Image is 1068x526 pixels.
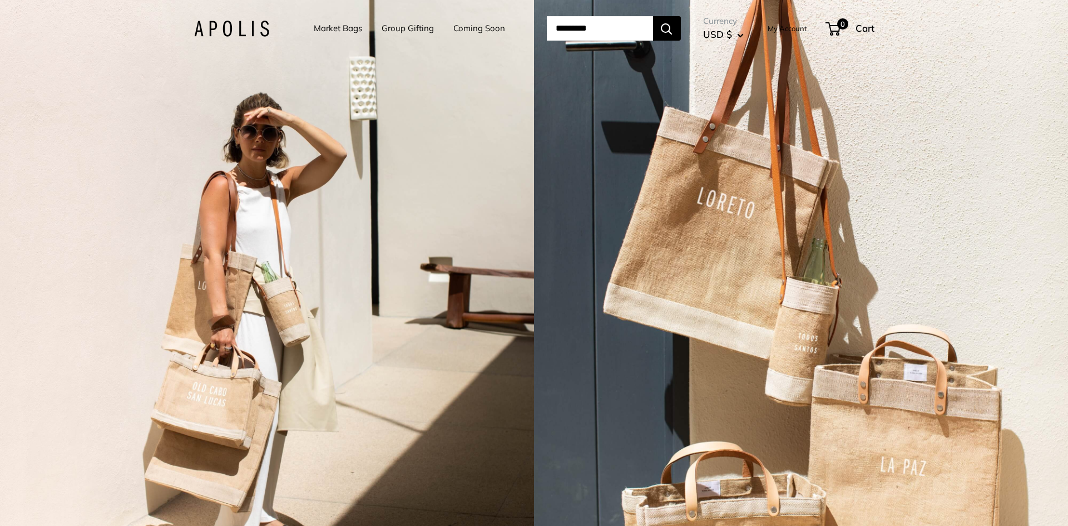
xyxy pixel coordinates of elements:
[194,21,269,37] img: Apolis
[547,16,653,41] input: Search...
[653,16,681,41] button: Search
[703,26,744,43] button: USD $
[856,22,874,34] span: Cart
[768,22,807,35] a: My Account
[837,18,848,30] span: 0
[382,21,434,36] a: Group Gifting
[703,28,732,40] span: USD $
[314,21,362,36] a: Market Bags
[453,21,505,36] a: Coming Soon
[827,19,874,37] a: 0 Cart
[703,13,744,29] span: Currency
